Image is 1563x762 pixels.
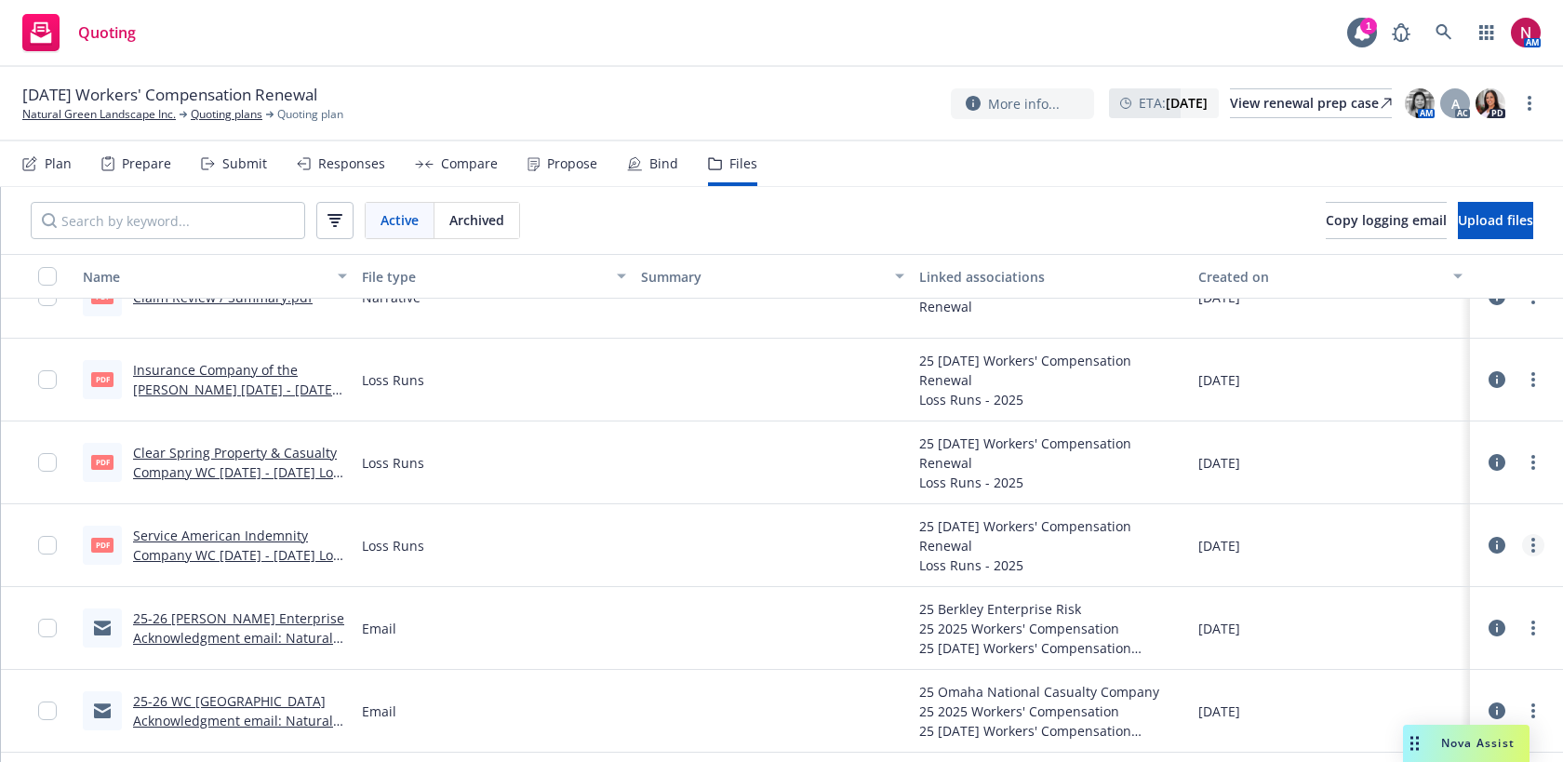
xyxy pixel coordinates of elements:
span: Email [362,702,396,721]
span: Copy logging email [1326,211,1447,229]
span: pdf [91,372,114,386]
a: Clear Spring Property & Casualty Company WC [DATE] - [DATE] Loss Runs - Valued [DATE].pdf [133,444,346,501]
div: Responses [318,156,385,171]
a: more [1522,617,1544,639]
div: 25 [DATE] Workers' Compensation Renewal [919,434,1183,473]
img: photo [1511,18,1541,47]
div: Prepare [122,156,171,171]
input: Search by keyword... [31,202,305,239]
div: 25 Omaha National Casualty Company [919,682,1183,702]
span: [DATE] [1198,702,1240,721]
span: [DATE] [1198,370,1240,390]
div: View renewal prep case [1230,89,1392,117]
div: Submit [222,156,267,171]
a: Switch app [1468,14,1505,51]
span: Loss Runs [362,536,424,555]
button: Summary [634,254,913,299]
span: A [1451,94,1460,114]
input: Toggle Row Selected [38,619,57,637]
div: Loss Runs - 2025 [919,555,1183,575]
span: Archived [449,210,504,230]
span: Quoting [78,25,136,40]
a: Quoting plans [191,106,262,123]
span: Upload files [1458,211,1533,229]
span: pdf [91,538,114,552]
span: [DATE] Workers' Compensation Renewal [22,84,317,106]
span: Loss Runs [362,453,424,473]
strong: [DATE] [1166,94,1208,112]
a: more [1522,451,1544,474]
a: Natural Green Landscape Inc. [22,106,176,123]
a: 25-26 [PERSON_NAME] Enterprise Acknowledgment email: Natural Green Landscape: 25-26 WC Quote [133,609,344,686]
button: Linked associations [912,254,1191,299]
button: Name [75,254,354,299]
div: 25 [DATE] Workers' Compensation Renewal [919,351,1183,390]
input: Select all [38,267,57,286]
a: more [1518,92,1541,114]
div: Drag to move [1403,725,1426,762]
div: 25 2025 Workers' Compensation [919,619,1183,638]
div: Created on [1198,267,1442,287]
div: Loss Runs - 2025 [919,473,1183,492]
span: [DATE] [1198,619,1240,638]
div: Linked associations [919,267,1183,287]
span: More info... [988,94,1060,114]
a: Search [1425,14,1463,51]
a: Insurance Company of the [PERSON_NAME] [DATE] - [DATE] Loss Runs - Valued [DATE].pdf [133,361,337,418]
div: 25 Berkley Enterprise Risk [919,599,1183,619]
a: more [1522,700,1544,722]
div: Compare [441,156,498,171]
a: Claim Review / Summary.pdf [133,288,313,306]
div: Loss Runs - 2025 [919,390,1183,409]
div: Summary [641,267,885,287]
div: Files [729,156,757,171]
button: More info... [951,88,1094,119]
div: Plan [45,156,72,171]
a: Service American Indemnity Company WC [DATE] - [DATE] Loss Runs - Valued [DATE].pdf [133,527,346,583]
span: ETA : [1139,93,1208,113]
div: 25 [DATE] Workers' Compensation Renewal [919,638,1183,658]
span: pdf [91,455,114,469]
button: File type [354,254,634,299]
input: Toggle Row Selected [38,453,57,472]
div: 1 [1360,18,1377,34]
div: Bind [649,156,678,171]
span: Nova Assist [1441,735,1515,751]
span: Email [362,619,396,638]
img: photo [1476,88,1505,118]
a: Quoting [15,7,143,59]
a: more [1522,534,1544,556]
div: Name [83,267,327,287]
input: Toggle Row Selected [38,702,57,720]
a: View renewal prep case [1230,88,1392,118]
span: Quoting plan [277,106,343,123]
div: 25 [DATE] Workers' Compensation Renewal [919,721,1183,741]
button: Copy logging email [1326,202,1447,239]
img: photo [1405,88,1435,118]
input: Toggle Row Selected [38,536,57,555]
input: Toggle Row Selected [38,370,57,389]
div: 25 2025 Workers' Compensation [919,702,1183,721]
button: Upload files [1458,202,1533,239]
button: Created on [1191,254,1470,299]
a: Report a Bug [1383,14,1420,51]
div: Propose [547,156,597,171]
span: [DATE] [1198,453,1240,473]
span: Loss Runs [362,370,424,390]
button: Nova Assist [1403,725,1530,762]
div: File type [362,267,606,287]
a: more [1522,368,1544,391]
span: Active [381,210,419,230]
div: 25 [DATE] Workers' Compensation Renewal [919,516,1183,555]
span: [DATE] [1198,536,1240,555]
